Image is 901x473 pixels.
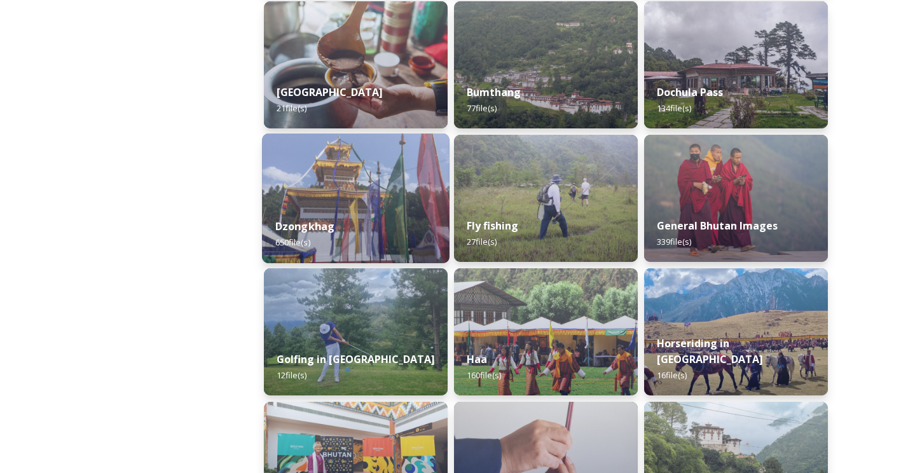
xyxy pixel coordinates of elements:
span: 12 file(s) [277,369,306,381]
span: 27 file(s) [467,236,497,247]
strong: Dochula Pass [657,85,723,99]
img: Festival%2520Header.jpg [262,134,450,263]
span: 77 file(s) [467,102,497,114]
span: 21 file(s) [277,102,306,114]
span: 339 file(s) [657,236,691,247]
img: Bumthang%2520180723%2520by%2520Amp%2520Sripimanwat-20.jpg [454,1,638,128]
strong: Horseriding in [GEOGRAPHIC_DATA] [657,336,763,366]
strong: Golfing in [GEOGRAPHIC_DATA] [277,352,435,366]
img: IMG_0877.jpeg [264,268,448,395]
img: Bumdeling%2520090723%2520by%2520Amp%2520Sripimanwat-4%25202.jpg [264,1,448,128]
strong: General Bhutan Images [657,219,778,233]
span: 16 file(s) [657,369,687,381]
strong: Haa [467,352,487,366]
img: MarcusWestbergBhutanHiRes-23.jpg [644,135,828,262]
span: 134 file(s) [657,102,691,114]
span: 650 file(s) [275,236,310,248]
img: Horseriding%2520in%2520Bhutan2.JPG [644,268,828,395]
strong: Bumthang [467,85,521,99]
strong: [GEOGRAPHIC_DATA] [277,85,383,99]
strong: Dzongkhag [275,219,335,233]
img: by%2520Ugyen%2520Wangchuk14.JPG [454,135,638,262]
strong: Fly fishing [467,219,518,233]
img: 2022-10-01%252011.41.43.jpg [644,1,828,128]
span: 160 file(s) [467,369,501,381]
img: Haa%2520Summer%2520Festival1.jpeg [454,268,638,395]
